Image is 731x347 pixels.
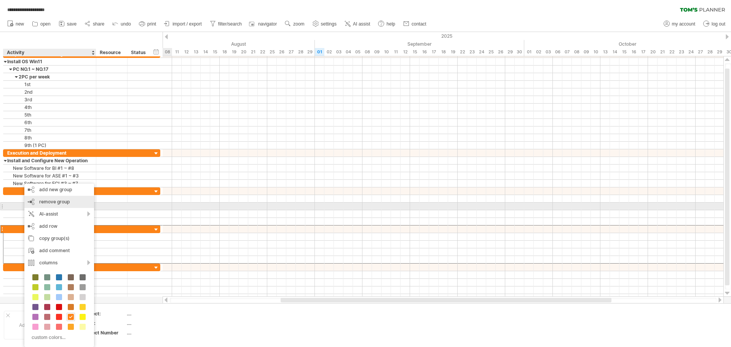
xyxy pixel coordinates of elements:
div: 7th [7,126,92,134]
div: New Software for BI #1 ~ #8 [7,165,92,172]
div: September 2025 [315,40,524,48]
div: Thursday, 16 October 2025 [629,48,638,56]
div: August 2025 [115,40,315,48]
div: Tuesday, 12 August 2025 [182,48,191,56]
div: Monday, 27 October 2025 [696,48,705,56]
div: custom colors... [28,332,88,342]
a: zoom [283,19,306,29]
span: contact [412,21,426,27]
div: Friday, 26 September 2025 [496,48,505,56]
div: Monday, 1 September 2025 [315,48,324,56]
span: open [40,21,51,27]
div: Wednesday, 10 September 2025 [381,48,391,56]
div: Monday, 15 September 2025 [410,48,420,56]
div: Monday, 25 August 2025 [267,48,277,56]
div: 5th [7,111,92,118]
div: Thursday, 11 September 2025 [391,48,401,56]
div: Resource [100,49,123,56]
div: Friday, 17 October 2025 [638,48,648,56]
div: Monday, 11 August 2025 [172,48,182,56]
div: 1st [7,81,92,88]
div: add new group [24,184,94,196]
span: remove group [39,199,70,205]
div: Project: [83,310,125,317]
div: Wednesday, 29 October 2025 [715,48,724,56]
span: AI assist [353,21,370,27]
div: Wednesday, 1 October 2025 [524,48,534,56]
div: AI-assist [24,208,94,220]
div: Thursday, 9 October 2025 [581,48,591,56]
span: save [67,21,77,27]
span: help [386,21,395,27]
a: navigator [248,19,279,29]
div: add comment [24,245,94,257]
div: Wednesday, 27 August 2025 [286,48,296,56]
a: settings [311,19,339,29]
div: Monday, 6 October 2025 [553,48,562,56]
span: log out [712,21,725,27]
div: Add your own logo [4,311,75,339]
a: share [83,19,107,29]
a: filter/search [208,19,244,29]
a: new [5,19,26,29]
div: add row [24,220,94,232]
div: 8th [7,134,92,141]
div: Install OS Win11 [7,58,92,65]
span: new [16,21,24,27]
div: Tuesday, 26 August 2025 [277,48,286,56]
div: Friday, 10 October 2025 [591,48,600,56]
div: Wednesday, 20 August 2025 [239,48,248,56]
span: print [147,21,156,27]
div: Thursday, 23 October 2025 [677,48,686,56]
div: Wednesday, 17 September 2025 [429,48,439,56]
div: Friday, 19 September 2025 [448,48,458,56]
div: columns [24,257,94,269]
span: settings [321,21,337,27]
div: Tuesday, 14 October 2025 [610,48,619,56]
div: Tuesday, 23 September 2025 [467,48,477,56]
span: filter/search [218,21,242,27]
div: Project Number [83,329,125,336]
div: .... [127,310,191,317]
div: Execution and Deployment [7,149,92,157]
div: Thursday, 25 September 2025 [486,48,496,56]
div: Monday, 29 September 2025 [505,48,515,56]
div: Thursday, 14 August 2025 [201,48,210,56]
div: 4th [7,104,92,111]
div: Friday, 22 August 2025 [258,48,267,56]
a: import / export [162,19,204,29]
div: Tuesday, 2 September 2025 [324,48,334,56]
div: Friday, 8 August 2025 [163,48,172,56]
div: Tuesday, 21 October 2025 [658,48,667,56]
div: Friday, 29 August 2025 [305,48,315,56]
div: .... [127,320,191,326]
div: Wednesday, 3 September 2025 [334,48,343,56]
div: Tuesday, 30 September 2025 [515,48,524,56]
div: Thursday, 4 September 2025 [343,48,353,56]
div: Wednesday, 22 October 2025 [667,48,677,56]
div: Wednesday, 13 August 2025 [191,48,201,56]
div: Wednesday, 24 September 2025 [477,48,486,56]
div: Status [131,49,148,56]
div: 2nd [7,88,92,96]
div: Monday, 18 August 2025 [220,48,229,56]
div: 6th [7,119,92,126]
div: Thursday, 28 August 2025 [296,48,305,56]
span: zoom [293,21,304,27]
a: contact [401,19,429,29]
a: help [376,19,397,29]
div: Tuesday, 28 October 2025 [705,48,715,56]
div: Tuesday, 7 October 2025 [562,48,572,56]
div: Monday, 20 October 2025 [648,48,658,56]
div: Date: [83,320,125,326]
div: 9th (1 PC) [7,142,92,149]
div: Thursday, 21 August 2025 [248,48,258,56]
span: import / export [172,21,202,27]
div: Friday, 3 October 2025 [543,48,553,56]
div: PC NO.1 ~ NO.17 [7,66,92,73]
div: New Software for ASE #1 ~ #3 [7,172,92,179]
div: Tuesday, 16 September 2025 [420,48,429,56]
a: open [30,19,53,29]
div: New Software for ECL#3 ~ #7 [7,180,92,187]
span: undo [121,21,131,27]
